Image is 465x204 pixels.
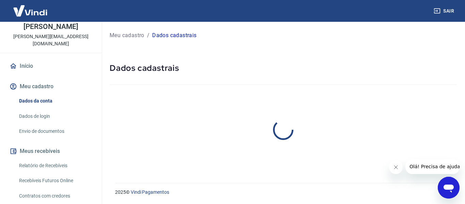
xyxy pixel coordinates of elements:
[23,23,78,30] p: [PERSON_NAME]
[115,189,449,196] p: 2025 ©
[110,63,457,74] h5: Dados cadastrais
[432,5,457,17] button: Sair
[16,159,94,173] a: Relatório de Recebíveis
[152,31,196,40] p: Dados cadastrais
[389,160,403,174] iframe: Fechar mensagem
[4,5,57,10] span: Olá! Precisa de ajuda?
[16,94,94,108] a: Dados da conta
[8,79,94,94] button: Meu cadastro
[16,124,94,138] a: Envio de documentos
[16,109,94,123] a: Dados de login
[16,174,94,188] a: Recebíveis Futuros Online
[16,189,94,203] a: Contratos com credores
[110,31,144,40] a: Meu cadastro
[8,59,94,74] a: Início
[131,189,169,195] a: Vindi Pagamentos
[438,177,460,199] iframe: Botão para abrir a janela de mensagens
[147,31,149,40] p: /
[405,159,460,174] iframe: Mensagem da empresa
[8,144,94,159] button: Meus recebíveis
[5,33,96,47] p: [PERSON_NAME][EMAIL_ADDRESS][DOMAIN_NAME]
[8,0,52,21] img: Vindi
